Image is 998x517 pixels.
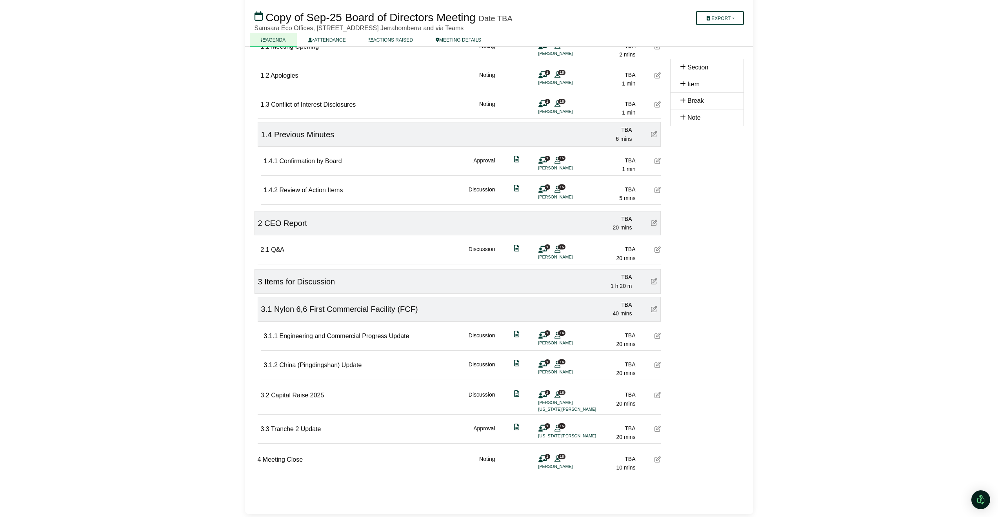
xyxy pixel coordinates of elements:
div: Date TBA [478,14,512,23]
span: 1 [545,359,550,364]
li: [PERSON_NAME] [538,340,597,346]
span: 1.3 [261,101,269,108]
span: Review of Action Items [280,187,343,193]
span: Confirmation by Board [280,158,342,164]
span: 1 [545,454,550,459]
span: 1 [545,423,550,428]
div: Noting [479,71,495,88]
span: 1.2 [261,72,269,79]
span: 15 [558,423,565,428]
span: 20 mins [616,400,635,407]
span: 1 [545,99,550,104]
span: 15 [558,390,565,395]
span: Previous Minutes [274,130,334,139]
span: 1 min [622,109,635,116]
li: [PERSON_NAME] [538,194,597,200]
span: 2 [258,219,262,228]
div: TBA [581,331,636,340]
span: Apologies [271,72,298,79]
li: [PERSON_NAME] [538,463,597,470]
div: TBA [577,126,632,134]
div: TBA [581,100,636,108]
span: Meeting Opening [271,43,319,50]
span: Break [687,97,704,104]
span: 20 mins [613,224,632,231]
div: TBA [581,360,636,369]
span: 1.4.1 [264,158,278,164]
a: AGENDA [250,33,297,47]
span: 3.3 [261,426,269,432]
li: [PERSON_NAME] [538,369,597,375]
span: 1 h 20 m [611,283,632,289]
span: 1 [545,244,550,249]
div: TBA [581,156,636,165]
a: ACTIONS RAISED [357,33,424,47]
div: TBA [581,71,636,79]
div: TBA [577,215,632,223]
span: China (Pingdingshan) Update [280,362,362,368]
span: 20 mins [616,255,635,261]
span: 1 [545,70,550,75]
span: 20 mins [616,341,635,347]
span: Section [687,64,708,71]
div: Noting [479,42,495,59]
div: Discussion [469,331,495,349]
span: 2 [545,390,550,395]
div: Discussion [469,360,495,378]
div: TBA [581,424,636,433]
div: Open Intercom Messenger [971,490,990,509]
span: 6 mins [616,136,632,142]
span: 40 mins [613,310,632,317]
span: 1 min [622,80,635,87]
span: 20 mins [616,370,635,376]
span: 5 mins [619,195,635,201]
span: 15 [558,454,565,459]
li: [PERSON_NAME] [538,165,597,171]
div: Noting [479,455,495,472]
span: 2.1 [261,246,269,253]
button: Export [696,11,744,25]
div: TBA [581,185,636,194]
li: [PERSON_NAME] [538,399,597,406]
span: Meeting Close [263,456,303,463]
span: 15 [558,70,565,75]
span: Note [687,114,701,121]
span: 16 [558,330,565,335]
span: Engineering and Commercial Progress Update [280,333,409,339]
div: TBA [577,300,632,309]
li: [PERSON_NAME] [538,50,597,57]
span: 1.1 [261,43,269,50]
span: Nylon 6,6 First Commercial Facility (FCF) [274,305,418,313]
span: 3.1 [261,305,272,313]
span: 3.2 [261,392,269,399]
a: ATTENDANCE [297,33,357,47]
div: TBA [577,273,632,281]
span: 4 [258,456,261,463]
div: TBA [581,455,636,463]
li: [US_STATE][PERSON_NAME] [538,406,597,413]
span: 10 mins [616,464,635,471]
span: Copy of Sep-25 Board of Directors Meeting [265,11,475,24]
span: 3 [258,277,262,286]
span: 20 mins [616,434,635,440]
span: 15 [558,184,565,189]
li: [US_STATE][PERSON_NAME] [538,433,597,439]
span: 3.1.1 [264,333,278,339]
div: TBA [581,390,636,399]
span: 2 mins [619,51,635,58]
div: Discussion [469,390,495,413]
span: Conflict of Interest Disclosures [271,101,356,108]
span: Tranche 2 Update [271,426,321,432]
div: Discussion [469,245,495,262]
span: 1 [545,330,550,335]
div: Approval [473,424,495,442]
div: TBA [581,245,636,253]
div: Discussion [469,185,495,203]
span: 15 [558,99,565,104]
li: [PERSON_NAME] [538,254,597,260]
a: MEETING DETAILS [424,33,493,47]
span: 1 [545,184,550,189]
span: 1 min [622,166,635,172]
span: Q&A [271,246,284,253]
span: CEO Report [264,219,307,228]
